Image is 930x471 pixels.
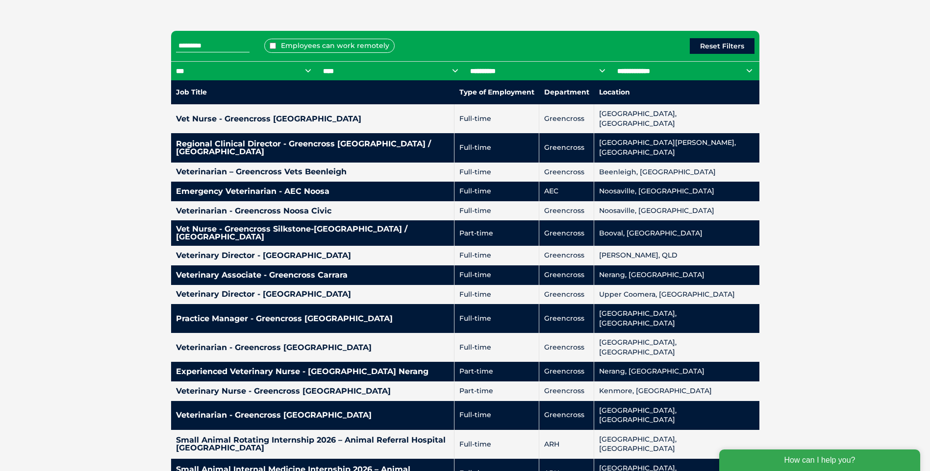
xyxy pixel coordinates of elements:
[594,333,759,362] td: [GEOGRAPHIC_DATA], [GEOGRAPHIC_DATA]
[539,246,594,265] td: Greencross
[454,304,539,333] td: Full-time
[594,362,759,381] td: Nerang, [GEOGRAPHIC_DATA]
[539,333,594,362] td: Greencross
[594,381,759,401] td: Kenmore, [GEOGRAPHIC_DATA]
[176,225,450,241] h4: Vet Nurse - Greencross Silkstone-[GEOGRAPHIC_DATA] / [GEOGRAPHIC_DATA]
[594,401,759,430] td: [GEOGRAPHIC_DATA], [GEOGRAPHIC_DATA]
[539,133,594,162] td: Greencross
[176,188,450,195] h4: Emergency Veterinarian - AEC Noosa
[594,304,759,333] td: [GEOGRAPHIC_DATA], [GEOGRAPHIC_DATA]
[176,436,450,452] h4: Small Animal Rotating Internship 2026 – Animal Referral Hospital [GEOGRAPHIC_DATA]
[176,115,450,123] h4: Vet Nurse - Greencross [GEOGRAPHIC_DATA]
[690,38,754,54] button: Reset Filters
[454,182,539,201] td: Full-time
[454,163,539,182] td: Full-time
[270,43,276,49] input: Employees can work remotely
[176,168,450,176] h4: Veterinarian – Greencross Vets Beenleigh
[454,201,539,221] td: Full-time
[454,333,539,362] td: Full-time
[594,182,759,201] td: Noosaville, [GEOGRAPHIC_DATA]
[454,381,539,401] td: Part-time
[594,163,759,182] td: Beenleigh, [GEOGRAPHIC_DATA]
[176,140,450,156] h4: Regional Clinical Director - Greencross [GEOGRAPHIC_DATA] / [GEOGRAPHIC_DATA]
[454,401,539,430] td: Full-time
[539,265,594,285] td: Greencross
[459,88,534,96] nobr: Type of Employment
[454,104,539,133] td: Full-time
[539,304,594,333] td: Greencross
[176,315,450,323] h4: Practice Manager - Greencross [GEOGRAPHIC_DATA]
[176,411,450,419] h4: Veterinarian - Greencross [GEOGRAPHIC_DATA]
[264,39,395,53] label: Employees can work remotely
[454,430,539,459] td: Full-time
[594,430,759,459] td: [GEOGRAPHIC_DATA], [GEOGRAPHIC_DATA]
[176,88,207,96] nobr: Job Title
[454,246,539,265] td: Full-time
[454,285,539,305] td: Full-time
[176,368,450,376] h4: Experienced Veterinary Nurse - [GEOGRAPHIC_DATA] Nerang
[176,207,450,215] h4: Veterinarian - Greencross Noosa Civic
[6,6,207,27] div: How can I help you?
[454,220,539,246] td: Part-time
[594,201,759,221] td: Noosaville, [GEOGRAPHIC_DATA]
[539,430,594,459] td: ARH
[454,362,539,381] td: Part-time
[594,285,759,305] td: Upper Coomera, [GEOGRAPHIC_DATA]
[539,182,594,201] td: AEC
[599,88,630,96] nobr: Location
[454,265,539,285] td: Full-time
[539,220,594,246] td: Greencross
[539,362,594,381] td: Greencross
[176,290,450,298] h4: Veterinary Director - [GEOGRAPHIC_DATA]
[539,104,594,133] td: Greencross
[594,104,759,133] td: [GEOGRAPHIC_DATA], [GEOGRAPHIC_DATA]
[594,246,759,265] td: [PERSON_NAME], QLD
[539,201,594,221] td: Greencross
[594,220,759,246] td: Booval, [GEOGRAPHIC_DATA]
[176,387,450,395] h4: Veterinary Nurse - Greencross [GEOGRAPHIC_DATA]
[539,401,594,430] td: Greencross
[594,133,759,162] td: [GEOGRAPHIC_DATA][PERSON_NAME], [GEOGRAPHIC_DATA]
[539,285,594,305] td: Greencross
[539,163,594,182] td: Greencross
[539,381,594,401] td: Greencross
[544,88,589,96] nobr: Department
[176,271,450,279] h4: Veterinary Associate - Greencross Carrara
[594,265,759,285] td: Nerang, [GEOGRAPHIC_DATA]
[454,133,539,162] td: Full-time
[176,252,450,259] h4: Veterinary Director - [GEOGRAPHIC_DATA]
[176,344,450,352] h4: Veterinarian - Greencross [GEOGRAPHIC_DATA]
